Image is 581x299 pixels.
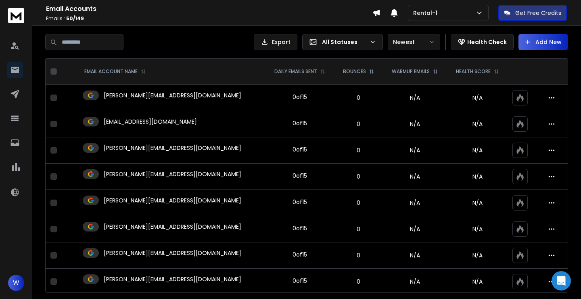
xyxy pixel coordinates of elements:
[84,68,146,75] div: EMAIL ACCOUNT NAME
[293,198,307,206] div: 0 of 15
[104,275,241,283] p: [PERSON_NAME][EMAIL_ADDRESS][DOMAIN_NAME]
[339,94,378,102] p: 0
[293,145,307,154] div: 0 of 15
[293,251,307,259] div: 0 of 15
[254,34,297,50] button: Export
[104,196,241,204] p: [PERSON_NAME][EMAIL_ADDRESS][DOMAIN_NAME]
[467,38,507,46] p: Health Check
[413,9,441,17] p: Rental-1
[339,146,378,154] p: 0
[382,242,447,269] td: N/A
[293,93,307,101] div: 0 of 15
[452,120,503,128] p: N/A
[452,278,503,286] p: N/A
[104,249,241,257] p: [PERSON_NAME][EMAIL_ADDRESS][DOMAIN_NAME]
[339,120,378,128] p: 0
[382,164,447,190] td: N/A
[46,15,372,22] p: Emails :
[452,94,503,102] p: N/A
[104,91,241,99] p: [PERSON_NAME][EMAIL_ADDRESS][DOMAIN_NAME]
[452,251,503,259] p: N/A
[392,68,430,75] p: WARMUP EMAILS
[293,172,307,180] div: 0 of 15
[382,216,447,242] td: N/A
[104,223,241,231] p: [PERSON_NAME][EMAIL_ADDRESS][DOMAIN_NAME]
[515,9,561,17] p: Get Free Credits
[382,269,447,295] td: N/A
[382,190,447,216] td: N/A
[104,118,197,126] p: [EMAIL_ADDRESS][DOMAIN_NAME]
[8,8,24,23] img: logo
[456,68,491,75] p: HEALTH SCORE
[452,173,503,181] p: N/A
[552,271,571,291] div: Open Intercom Messenger
[339,225,378,233] p: 0
[339,199,378,207] p: 0
[451,34,514,50] button: Health Check
[452,146,503,154] p: N/A
[8,275,24,291] button: W
[339,278,378,286] p: 0
[382,85,447,111] td: N/A
[382,111,447,137] td: N/A
[293,224,307,232] div: 0 of 15
[343,68,366,75] p: BOUNCES
[498,5,567,21] button: Get Free Credits
[104,144,241,152] p: [PERSON_NAME][EMAIL_ADDRESS][DOMAIN_NAME]
[104,170,241,178] p: [PERSON_NAME][EMAIL_ADDRESS][DOMAIN_NAME]
[452,199,503,207] p: N/A
[46,4,372,14] h1: Email Accounts
[322,38,366,46] p: All Statuses
[452,225,503,233] p: N/A
[293,277,307,285] div: 0 of 15
[518,34,568,50] button: Add New
[388,34,440,50] button: Newest
[274,68,317,75] p: DAILY EMAILS SENT
[339,251,378,259] p: 0
[66,15,84,22] span: 50 / 149
[293,119,307,127] div: 0 of 15
[339,173,378,181] p: 0
[382,137,447,164] td: N/A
